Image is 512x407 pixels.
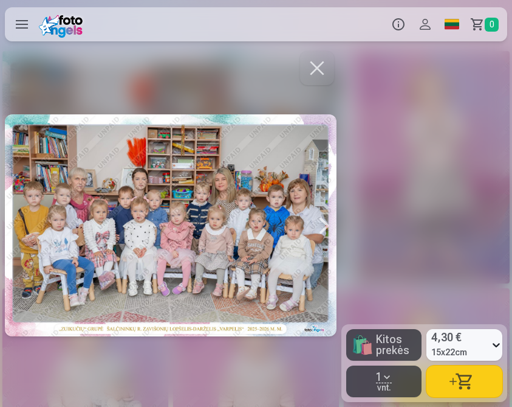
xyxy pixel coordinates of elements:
[439,7,465,41] a: Global
[376,372,382,383] span: 1
[485,18,499,32] span: 0
[346,329,422,361] button: 🛍Kitos prekės
[465,7,507,41] a: Krepšelis0
[431,346,467,358] span: 15x22cm
[376,334,417,356] span: Kitos prekės
[412,7,439,41] button: Profilis
[431,329,467,346] span: 4,30 €
[39,11,87,38] img: /fa2
[377,383,391,392] span: vnt.
[346,366,422,397] button: 1vnt.
[351,334,374,356] span: 🛍
[385,7,412,41] button: Info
